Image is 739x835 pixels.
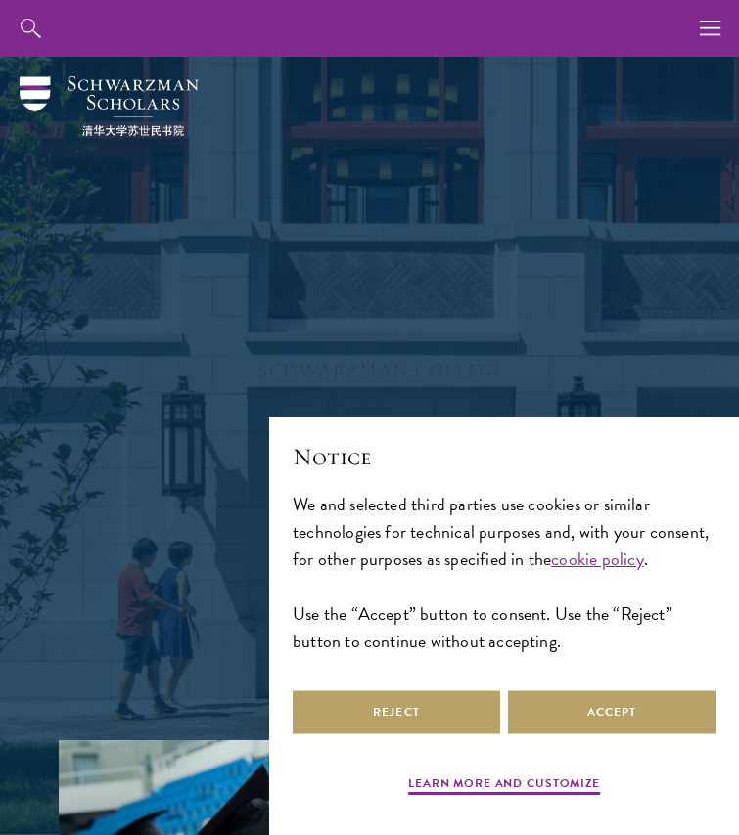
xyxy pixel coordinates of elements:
[20,76,199,136] img: Schwarzman Scholars
[293,491,716,655] div: We and selected third parties use cookies or similar technologies for technical purposes and, wit...
[293,440,716,473] h2: Notice
[408,774,600,798] button: Learn more and customize
[508,690,716,734] button: Accept
[551,546,643,572] a: cookie policy
[293,690,500,734] button: Reject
